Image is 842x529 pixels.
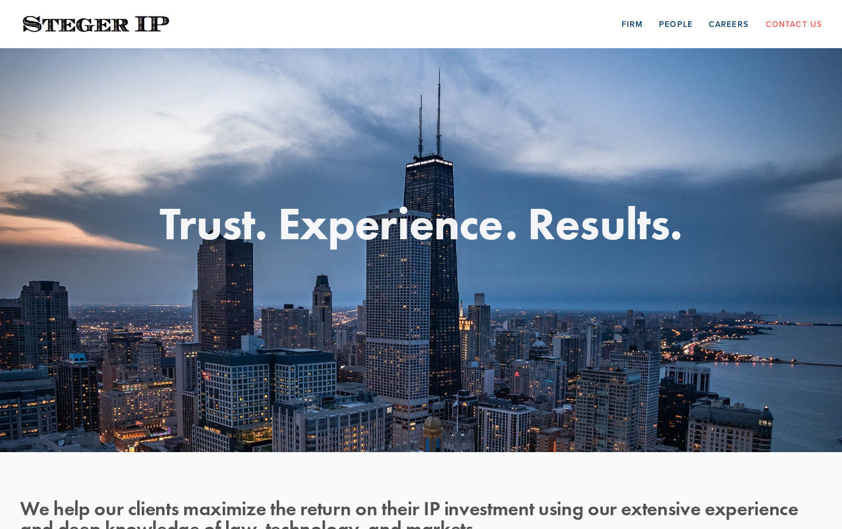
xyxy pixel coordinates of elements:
[659,15,693,33] a: People
[20,200,822,246] h1: Trust. Experience. Results.
[709,15,748,33] a: Careers
[766,15,822,33] a: Contact Us
[622,15,643,33] a: Firm
[20,13,172,36] img: Steger IP | Trust. Experience. Results.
